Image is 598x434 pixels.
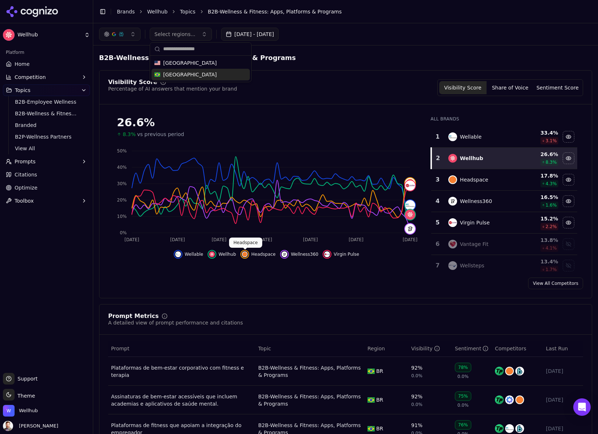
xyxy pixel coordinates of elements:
[460,198,492,205] div: Wellness360
[117,116,416,129] div: 26.6%
[521,194,558,201] div: 16.5 %
[3,47,90,58] div: Platform
[15,184,38,191] span: Optimize
[448,240,457,248] img: vantage fit
[563,195,574,207] button: Hide wellness360 data
[117,148,127,154] tspan: 50%
[431,148,577,169] tr: 2wellhubWellhub26.6%8.3%Hide wellhub data
[434,197,441,206] div: 4
[521,258,558,265] div: 13.4 %
[19,407,38,414] span: Wellhub
[515,367,524,375] img: burnalong
[411,393,422,400] div: 92%
[111,393,252,407] a: Assinaturas de bem-estar acessíveis que incluem academias e aplicativos de saúde mental.
[117,214,127,219] tspan: 10%
[15,171,37,178] span: Citations
[546,425,580,432] div: [DATE]
[546,159,557,165] span: 8.3 %
[455,345,488,352] div: Sentiment
[209,251,215,257] img: wellhub
[457,374,469,379] span: 0.0%
[534,81,581,94] button: Sentiment Score
[495,395,504,404] img: totalpass
[240,250,276,259] button: Hide headspace data
[376,425,383,432] span: BR
[324,251,330,257] img: virgin pulse
[117,165,127,170] tspan: 40%
[258,364,362,379] div: B2B-Wellness & Fitness: Apps, Platforms & Programs
[3,84,90,96] button: Topics
[3,421,13,431] img: Chris Dean
[505,367,514,375] img: headspace
[528,278,583,289] a: View All Competitors
[573,398,591,416] div: Open Intercom Messenger
[376,367,383,375] span: BR
[334,251,359,257] span: Virgin Pulse
[242,251,248,257] img: headspace
[563,152,574,164] button: Hide wellhub data
[448,261,457,270] img: wellsteps
[546,267,557,272] span: 1.7 %
[455,391,471,401] div: 75%
[521,236,558,244] div: 13.8 %
[15,87,31,94] span: Topics
[403,237,418,242] tspan: [DATE]
[163,71,217,78] span: [GEOGRAPHIC_DATA]
[448,175,457,184] img: headspace
[221,28,279,41] button: [DATE] - [DATE]
[411,373,422,379] span: 0.0%
[3,156,90,167] button: Prompts
[17,32,81,38] span: Wellhub
[15,122,78,129] span: Branded
[12,108,81,119] a: B2B-Wellness & Fitness: Apps, Platforms & Programs
[219,251,236,257] span: Wellhub
[546,367,580,375] div: [DATE]
[120,230,127,235] tspan: 0%
[108,341,255,357] th: Prompt
[495,424,504,433] img: totalpass
[117,9,135,15] a: Brands
[455,420,471,430] div: 76%
[431,169,577,191] tr: 3headspaceHeadspace17.8%4.3%Hide headspace data
[163,59,217,67] span: [GEOGRAPHIC_DATA]
[460,176,488,183] div: Headspace
[546,202,557,208] span: 1.6 %
[108,319,243,326] div: A detailed view of prompt performance and citations
[505,424,514,433] img: wellable
[405,200,415,210] img: wellable
[430,116,577,122] div: All Brands
[12,97,81,107] a: B2B-Employee Wellness
[448,132,457,141] img: wellable
[521,215,558,222] div: 15.2 %
[150,56,251,82] div: Suggestions
[431,212,577,234] tr: 5virgin pulseVirgin Pulse15.2%2.2%Hide virgin pulse data
[411,402,422,407] span: 0.0%
[280,250,319,259] button: Hide wellness360 data
[111,364,252,379] a: Plataformas de bem-estar corporativo com fitness e terapia
[154,60,160,66] img: United States
[448,154,457,163] img: wellhub
[208,8,342,15] span: B2B-Wellness & Fitness: Apps, Platforms & Programs
[108,85,237,92] div: Percentage of AI answers that mention your brand
[257,237,272,242] tspan: [DATE]
[563,131,574,143] button: Hide wellable data
[546,181,557,187] span: 4.3 %
[515,424,524,433] img: burnalong
[12,132,81,142] a: B2P-Wellness Partners
[521,151,558,158] div: 26.6 %
[505,395,514,404] img: calm
[3,71,90,83] button: Competition
[3,182,90,194] a: Optimize
[411,422,422,429] div: 91%
[455,363,471,372] div: 78%
[460,262,484,269] div: Wellsteps
[147,8,168,15] a: Wellhub
[111,345,129,352] span: Prompt
[405,210,415,220] img: wellhub
[521,129,558,136] div: 33.4 %
[460,219,490,226] div: Virgin Pulse
[460,133,481,140] div: Wellable
[258,345,271,352] span: Topic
